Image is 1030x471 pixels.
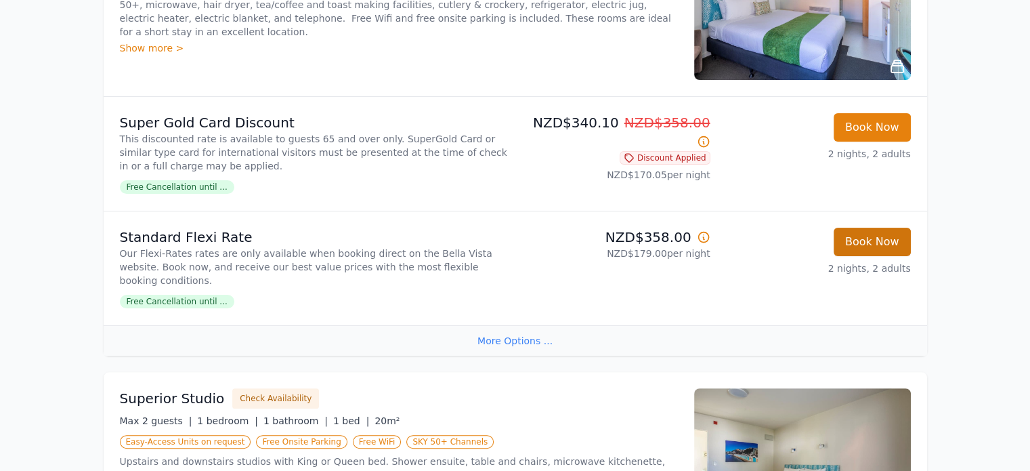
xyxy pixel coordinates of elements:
[120,132,510,173] p: This discounted rate is available to guests 65 and over only. SuperGold Card or similar type card...
[333,415,369,426] span: 1 bed |
[120,41,678,55] div: Show more >
[120,415,192,426] span: Max 2 guests |
[120,180,234,194] span: Free Cancellation until ...
[353,435,402,449] span: Free WiFi
[197,415,258,426] span: 1 bedroom |
[374,415,400,426] span: 20m²
[521,247,710,260] p: NZD$179.00 per night
[120,389,225,408] h3: Superior Studio
[624,115,710,131] span: NZD$358.00
[406,435,494,449] span: SKY 50+ Channels
[263,415,328,426] span: 1 bathroom |
[521,228,710,247] p: NZD$358.00
[721,147,911,161] p: 2 nights, 2 adults
[256,435,347,449] span: Free Onsite Parking
[521,113,710,151] p: NZD$340.10
[120,435,251,449] span: Easy-Access Units on request
[620,151,710,165] span: Discount Applied
[834,228,911,256] button: Book Now
[232,388,319,409] button: Check Availability
[834,113,911,142] button: Book Now
[120,228,510,247] p: Standard Flexi Rate
[104,325,927,356] div: More Options ...
[120,247,510,287] p: Our Flexi-Rates rates are only available when booking direct on the Bella Vista website. Book now...
[120,113,510,132] p: Super Gold Card Discount
[120,295,234,308] span: Free Cancellation until ...
[521,168,710,182] p: NZD$170.05 per night
[721,262,911,275] p: 2 nights, 2 adults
